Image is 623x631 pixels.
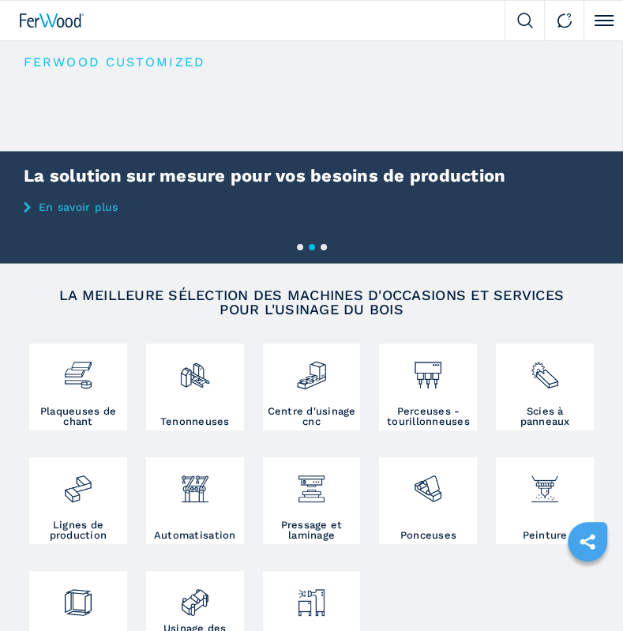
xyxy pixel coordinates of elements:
[146,457,244,544] a: Automatisation
[146,344,244,430] a: Tenonneuses
[160,416,230,426] h3: Tenonneuses
[309,244,315,250] button: 2
[263,457,361,544] a: Pressage et laminage
[523,530,568,540] h3: Peinture
[297,244,303,250] button: 1
[267,406,357,426] h3: Centre d'usinage cnc
[383,406,473,426] h3: Perceuses - tourillonneuses
[412,347,444,391] img: foratrici_inseritrici_2.png
[517,13,533,28] img: Search
[267,520,357,540] h3: Pressage et laminage
[263,344,361,430] a: Centre d'usinage cnc
[33,520,123,540] h3: Lignes de production
[296,347,328,391] img: centro_di_lavoro_cnc_2.png
[379,457,477,544] a: Ponceuses
[556,560,611,619] iframe: Chat
[557,13,572,28] img: Contact us
[29,344,127,430] a: Plaqueuses de chant
[584,1,623,40] button: Click to toggle menu
[49,288,574,317] h2: LA MEILLEURE SÉLECTION DES MACHINES D'OCCASIONS ET SERVICES POUR L'USINAGE DU BOIS
[62,575,94,618] img: montaggio_imballaggio_2.png
[496,344,594,430] a: Scies à panneaux
[529,461,561,505] img: verniciatura_1.png
[496,457,594,544] a: Peinture
[33,406,123,426] h3: Plaqueuses de chant
[529,347,561,391] img: sezionatrici_2.png
[179,347,211,391] img: squadratrici_2.png
[296,461,328,505] img: pressa-strettoia.png
[179,575,211,618] img: lavorazione_porte_finestre_2.png
[62,461,94,505] img: linee_di_produzione_2.png
[296,575,328,618] img: aspirazione_1.png
[29,457,127,544] a: Lignes de production
[179,461,211,505] img: automazione.png
[20,13,84,28] img: Ferwood
[379,344,477,430] a: Perceuses - tourillonneuses
[500,406,590,426] h3: Scies à panneaux
[412,461,444,505] img: levigatrici_2.png
[154,530,236,540] h3: Automatisation
[62,347,94,391] img: bordatrici_1.png
[321,244,327,250] button: 3
[400,530,456,540] h3: Ponceuses
[568,522,607,562] a: sharethis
